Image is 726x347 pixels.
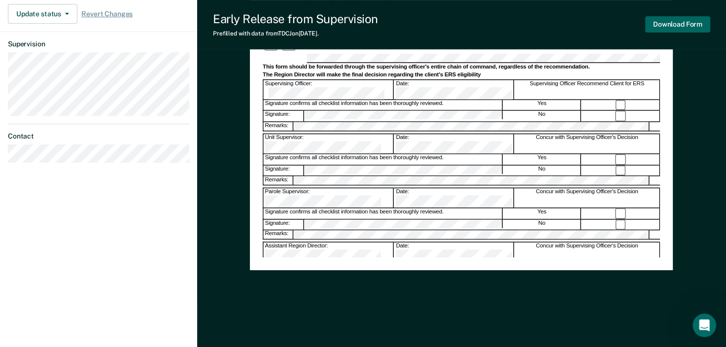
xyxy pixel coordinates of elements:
[264,219,304,230] div: Signature:
[264,188,394,208] div: Parole Supervisor:
[213,12,378,26] div: Early Release from Supervision
[264,208,503,219] div: Signature confirms all checklist information has been thoroughly reviewed.
[264,231,294,239] div: Remarks:
[264,122,294,131] div: Remarks:
[395,80,514,99] div: Date:
[503,208,581,219] div: Yes
[264,243,394,262] div: Assistant Region Director:
[515,80,660,99] div: Supervising Officer Recommend Client for ERS
[8,132,189,140] dt: Contact
[645,16,710,33] button: Download Form
[8,40,189,48] dt: Supervision
[264,100,503,110] div: Signature confirms all checklist information has been thoroughly reviewed.
[395,243,514,262] div: Date:
[264,176,294,185] div: Remarks:
[515,243,660,262] div: Concur with Supervising Officer's Decision
[263,71,660,78] div: The Region Director will make the final decision regarding the client's ERS eligibility
[503,219,581,230] div: No
[264,154,503,165] div: Signature confirms all checklist information has been thoroughly reviewed.
[264,111,304,121] div: Signature:
[503,100,581,110] div: Yes
[264,134,394,153] div: Unit Supervisor:
[692,313,716,337] iframe: Intercom live chat
[515,188,660,208] div: Concur with Supervising Officer's Decision
[395,188,514,208] div: Date:
[81,10,133,18] span: Revert Changes
[503,165,581,175] div: No
[395,134,514,153] div: Date:
[213,30,378,37] div: Prefilled with data from TDCJ on [DATE] .
[503,111,581,121] div: No
[263,64,660,70] div: This form should be forwarded through the supervising officer's entire chain of command, regardle...
[264,80,394,99] div: Supervising Officer:
[8,4,77,24] button: Update status
[503,154,581,165] div: Yes
[515,134,660,153] div: Concur with Supervising Officer's Decision
[264,165,304,175] div: Signature:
